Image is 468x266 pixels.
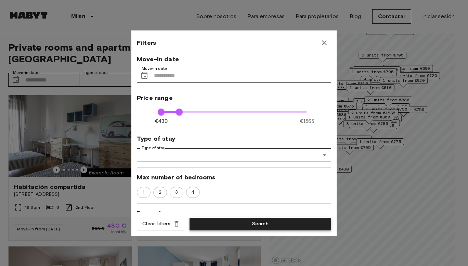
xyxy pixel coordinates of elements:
span: Max number of bedrooms [137,173,331,181]
button: Search [190,218,331,230]
span: Room size [137,209,331,217]
span: 2 [155,189,165,196]
label: Move-in date [142,66,167,72]
div: 4 [186,187,200,198]
span: Move-in date [137,55,331,63]
span: €430 [155,118,168,125]
span: 3 [171,189,182,196]
div: 1 [137,187,151,198]
div: 3 [170,187,183,198]
span: 1 [139,189,148,196]
button: Clear filters [137,218,184,230]
span: 4 [187,189,198,196]
span: Price range [137,94,331,102]
span: Filters [137,39,156,47]
button: Choose date [138,69,151,83]
span: €1565 [300,118,314,125]
span: Type of stay [137,135,331,143]
label: Type of stay [142,145,166,151]
div: 2 [153,187,167,198]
